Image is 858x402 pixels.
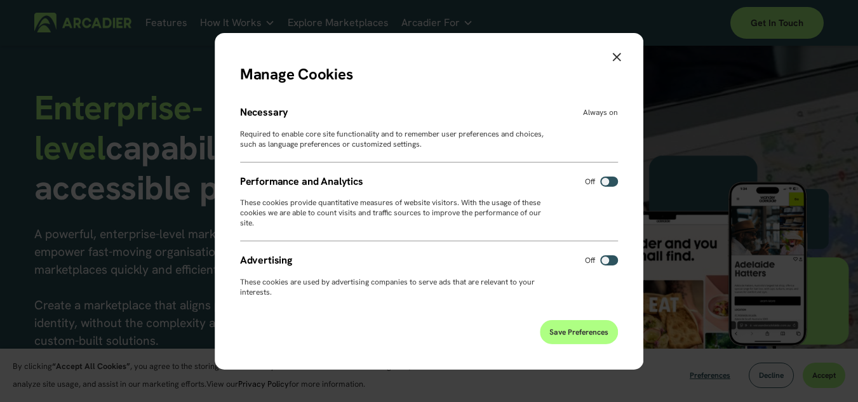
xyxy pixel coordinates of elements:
p: Off [585,255,595,265]
p: Off [585,177,595,187]
button: Save Preferences [540,320,618,344]
span: Required to enable core site functionality and to remember user preferences and choices, such as ... [240,128,544,149]
iframe: Chat Widget [794,341,858,402]
span: These cookies provide quantitative measures of website visitors. With the usage of these cookies ... [240,198,541,228]
span: Advertising [240,253,292,267]
p: Always on [583,107,618,117]
span: Performance and Analytics [240,174,363,187]
button: Close [603,45,631,70]
span: Necessary [240,105,289,119]
span: Manage Cookies [240,64,353,83]
span: Save Preferences [549,327,608,337]
span: These cookies are used by advertising companies to serve ads that are relevant to your interests. [240,277,535,297]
